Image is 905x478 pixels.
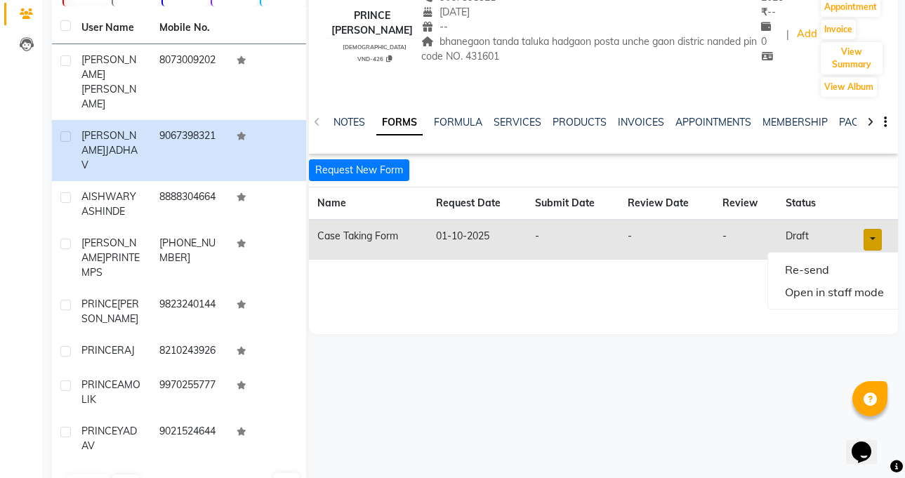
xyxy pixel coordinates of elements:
td: - [527,220,620,260]
a: Open in staff mode [768,281,901,303]
span: [DATE] [421,6,470,18]
button: Invoice [821,20,856,39]
a: APPOINTMENTS [675,116,751,128]
td: 9823240144 [151,288,229,335]
td: 9021524644 [151,416,229,462]
span: | [786,27,789,42]
a: SERVICES [494,116,541,128]
td: 01-10-2025 [428,220,527,260]
span: [DEMOGRAPHIC_DATA] [343,44,407,51]
span: PRINCE [81,378,117,391]
a: Re-send [768,258,901,281]
td: 8210243926 [151,335,229,369]
span: -- [421,20,448,33]
td: 8073009202 [151,44,229,120]
span: bhanegaon tanda taluka hadgaon posta unche gaon distric nanded pin code NO. 431601 [421,35,757,62]
th: Name [309,187,428,220]
span: [PERSON_NAME] [81,237,136,264]
button: View Summary [821,42,883,74]
span: [PERSON_NAME] [81,83,136,110]
button: Request New Form [309,159,409,181]
th: User Name [73,12,151,44]
th: Submit Date [527,187,620,220]
td: - [619,220,714,260]
a: INVOICES [618,116,664,128]
span: 0 [761,20,777,48]
td: 8888304664 [151,181,229,227]
td: 9067398321 [151,120,229,181]
th: Request Date [428,187,527,220]
th: Review [714,187,777,220]
button: View Album [821,77,877,97]
span: PRINCE [81,298,117,310]
span: PRINTEMPS [81,251,140,279]
div: VND-426 [329,53,422,63]
span: [PERSON_NAME] [81,53,136,81]
a: PRODUCTS [553,116,607,128]
td: 9970255777 [151,369,229,416]
span: -- [761,6,776,18]
div: PRINCE [PERSON_NAME] [323,8,422,38]
span: ₹ [761,6,767,18]
a: FORMULA [434,116,482,128]
span: AISHWARYA [81,190,136,218]
td: draft [777,220,835,260]
a: MEMBERSHIP [762,116,828,128]
a: Add [795,25,819,44]
span: RAJ [117,344,135,357]
span: PRINCE [81,425,117,437]
span: SHINDE [88,205,125,218]
th: Mobile No. [151,12,229,44]
a: PACKAGES [839,116,891,128]
a: FORMS [376,110,423,135]
a: NOTES [333,116,365,128]
td: [PHONE_NUMBER] [151,227,229,288]
span: JADHAV [81,144,138,171]
span: PRINCE [81,344,117,357]
td: - [714,220,777,260]
span: [PERSON_NAME] [81,129,136,157]
iframe: chat widget [846,422,891,464]
th: Review Date [619,187,714,220]
th: Status [777,187,835,220]
td: Case Taking Form [309,220,428,260]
